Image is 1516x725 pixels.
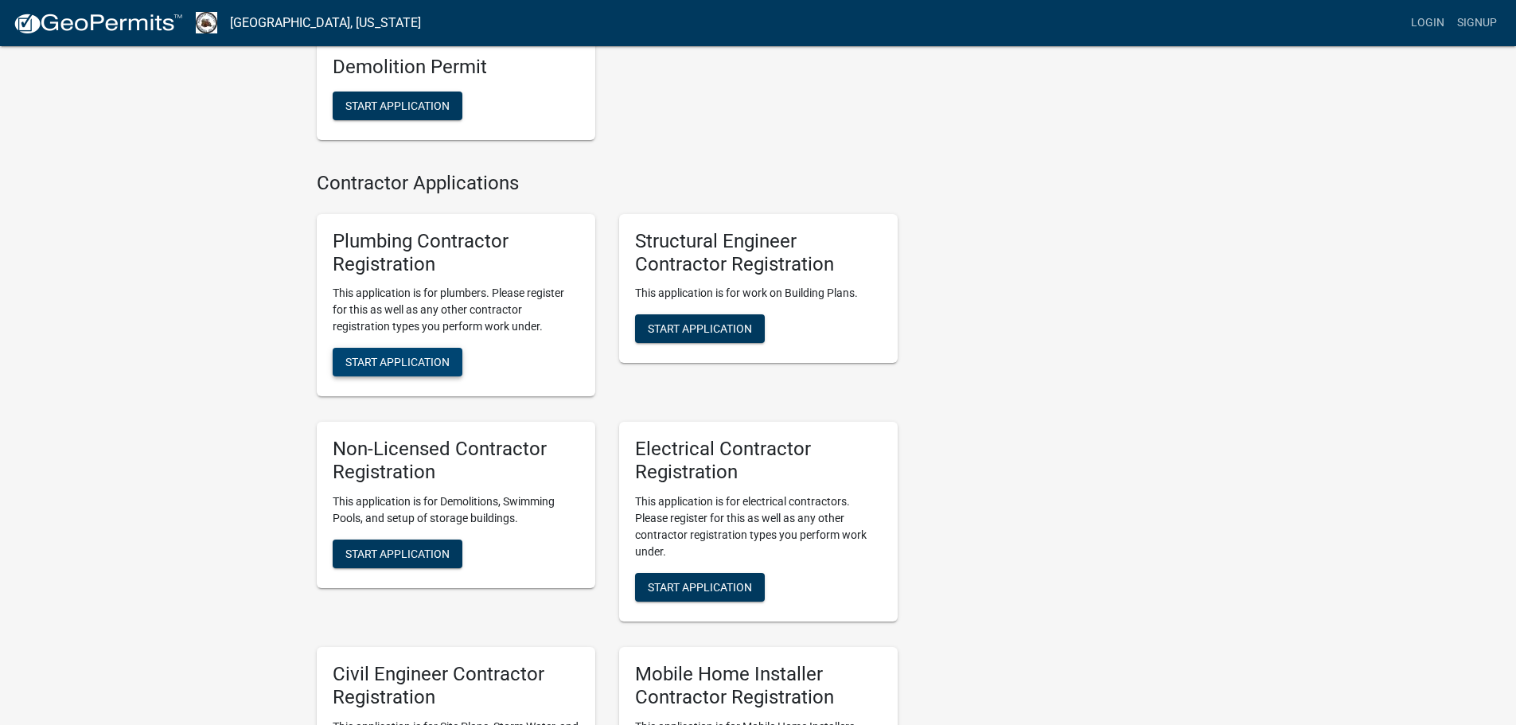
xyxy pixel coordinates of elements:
button: Start Application [333,540,462,568]
h5: Mobile Home Installer Contractor Registration [635,663,882,709]
button: Start Application [333,92,462,120]
h5: Civil Engineer Contractor Registration [333,663,579,709]
a: [GEOGRAPHIC_DATA], [US_STATE] [230,10,421,37]
p: This application is for work on Building Plans. [635,285,882,302]
p: This application is for Demolitions, Swimming Pools, and setup of storage buildings. [333,493,579,527]
span: Start Application [345,356,450,368]
a: Signup [1451,8,1503,38]
h5: Electrical Contractor Registration [635,438,882,484]
a: Login [1405,8,1451,38]
span: Start Application [648,580,752,593]
p: This application is for plumbers. Please register for this as well as any other contractor regist... [333,285,579,335]
span: Start Application [648,322,752,335]
p: This application is for electrical contractors. Please register for this as well as any other con... [635,493,882,560]
button: Start Application [333,348,462,376]
h5: Non-Licensed Contractor Registration [333,438,579,484]
button: Start Application [635,573,765,602]
span: Start Application [345,547,450,559]
img: Madison County, Georgia [196,12,217,33]
h4: Contractor Applications [317,172,898,195]
h5: Demolition Permit [333,56,579,79]
h5: Plumbing Contractor Registration [333,230,579,276]
span: Start Application [345,99,450,111]
button: Start Application [635,314,765,343]
h5: Structural Engineer Contractor Registration [635,230,882,276]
